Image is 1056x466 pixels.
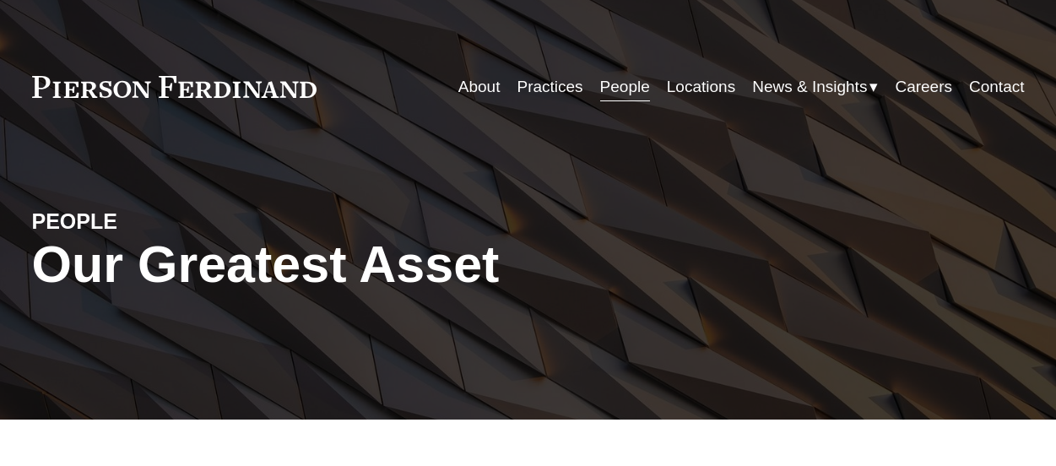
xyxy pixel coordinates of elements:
[969,71,1024,103] a: Contact
[32,209,280,236] h4: PEOPLE
[517,71,582,103] a: Practices
[895,71,952,103] a: Careers
[752,71,878,103] a: folder dropdown
[752,73,867,101] span: News & Insights
[458,71,501,103] a: About
[32,236,694,295] h1: Our Greatest Asset
[667,71,735,103] a: Locations
[600,71,650,103] a: People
